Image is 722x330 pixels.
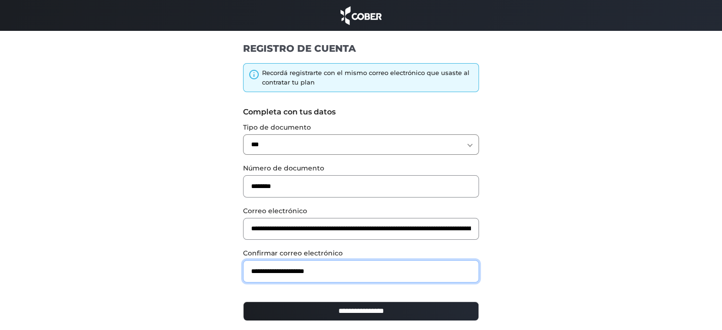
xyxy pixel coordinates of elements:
[243,206,479,216] label: Correo electrónico
[243,248,479,258] label: Confirmar correo electrónico
[243,123,479,132] label: Tipo de documento
[262,68,474,87] div: Recordá registrarte con el mismo correo electrónico que usaste al contratar tu plan
[338,5,384,26] img: cober_marca.png
[243,163,479,173] label: Número de documento
[243,106,479,118] label: Completa con tus datos
[243,42,479,55] h1: REGISTRO DE CUENTA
